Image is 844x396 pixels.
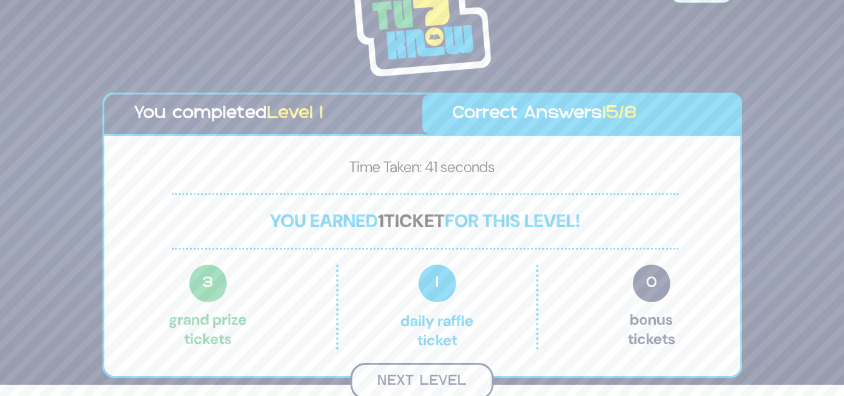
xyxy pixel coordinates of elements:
[602,106,637,122] span: 15/8
[267,106,323,122] span: Level 1
[628,265,675,350] p: Bonus tickets
[270,209,580,233] span: You earned for this level!
[365,265,510,350] p: Daily Raffle ticket
[169,265,247,350] p: Grand Prize tickets
[384,209,445,233] span: ticket
[189,265,227,302] span: 3
[452,101,710,128] p: Correct Answers
[124,156,720,183] p: Time Taken: 41 seconds
[419,265,456,302] span: 1
[378,209,384,233] span: 1
[633,265,670,302] span: 0
[134,101,392,128] p: You completed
